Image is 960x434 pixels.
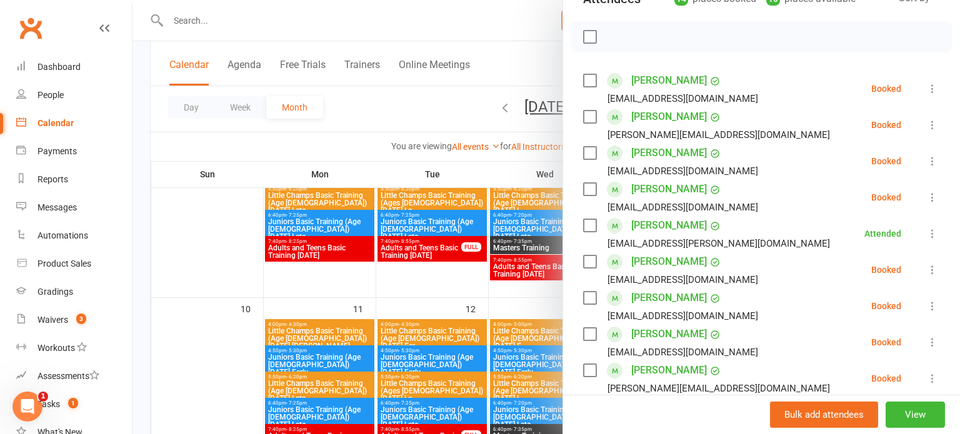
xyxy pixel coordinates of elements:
a: Calendar [16,109,132,137]
a: [PERSON_NAME] [631,71,707,91]
span: 1 [68,398,78,408]
span: 3 [76,313,86,324]
button: Bulk add attendees [770,402,878,428]
div: Gradings [37,287,73,297]
div: Booked [871,121,901,129]
div: Booked [871,265,901,274]
a: Reports [16,165,132,194]
div: [EMAIL_ADDRESS][DOMAIN_NAME] [607,272,758,288]
div: People [37,90,64,100]
a: [PERSON_NAME] [631,179,707,199]
div: Assessments [37,371,99,381]
a: Tasks 1 [16,390,132,418]
div: [EMAIL_ADDRESS][DOMAIN_NAME] [607,344,758,360]
div: [EMAIL_ADDRESS][DOMAIN_NAME] [607,308,758,324]
a: [PERSON_NAME] [631,215,707,235]
div: Waivers [37,315,68,325]
div: Product Sales [37,259,91,269]
div: [PERSON_NAME][EMAIL_ADDRESS][DOMAIN_NAME] [607,380,830,397]
div: Booked [871,338,901,347]
span: 1 [38,392,48,402]
div: Booked [871,193,901,202]
div: [PERSON_NAME][EMAIL_ADDRESS][DOMAIN_NAME] [607,127,830,143]
div: Booked [871,84,901,93]
a: [PERSON_NAME] [631,143,707,163]
a: People [16,81,132,109]
button: View [886,402,945,428]
div: Booked [871,374,901,383]
div: Booked [871,157,901,165]
a: Workouts [16,334,132,362]
a: [PERSON_NAME] [631,324,707,344]
div: Workouts [37,343,75,353]
iframe: Intercom live chat [12,392,42,422]
a: [PERSON_NAME] [631,252,707,272]
a: Waivers 3 [16,306,132,334]
div: Booked [871,302,901,310]
a: [PERSON_NAME] [631,360,707,380]
div: Payments [37,146,77,156]
div: Reports [37,174,68,184]
a: [PERSON_NAME] [631,288,707,308]
div: [EMAIL_ADDRESS][PERSON_NAME][DOMAIN_NAME] [607,235,830,252]
a: Assessments [16,362,132,390]
div: Calendar [37,118,74,128]
div: [EMAIL_ADDRESS][DOMAIN_NAME] [607,199,758,215]
a: Clubworx [15,12,46,44]
div: [EMAIL_ADDRESS][DOMAIN_NAME] [607,163,758,179]
a: Gradings [16,278,132,306]
a: Payments [16,137,132,165]
div: [EMAIL_ADDRESS][DOMAIN_NAME] [607,91,758,107]
a: Dashboard [16,53,132,81]
div: Dashboard [37,62,81,72]
div: Tasks [37,399,60,409]
div: Automations [37,230,88,240]
a: Product Sales [16,250,132,278]
a: Messages [16,194,132,222]
div: Messages [37,202,77,212]
a: Automations [16,222,132,250]
div: Attended [864,229,901,238]
a: [PERSON_NAME] [631,107,707,127]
